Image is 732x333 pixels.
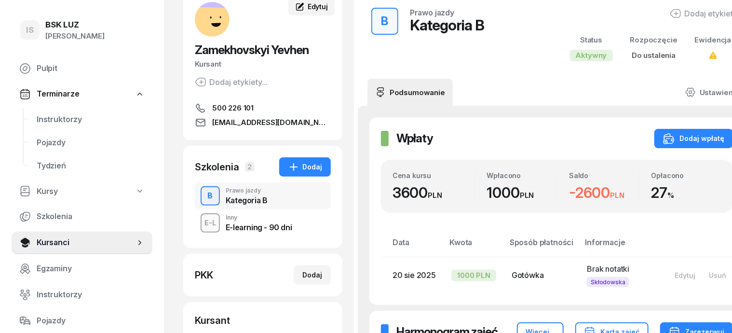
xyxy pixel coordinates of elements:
[367,79,453,106] a: Podsumowanie
[226,223,292,231] div: E-learning - 90 dni
[37,210,145,223] span: Szkolenia
[195,102,331,114] a: 500 226 101
[37,263,145,275] span: Egzaminy
[279,157,331,177] button: Dodaj
[570,50,613,61] div: Aktywny
[378,12,393,31] div: B
[195,117,331,128] a: [EMAIL_ADDRESS][DOMAIN_NAME]
[37,289,145,301] span: Instruktorzy
[410,16,484,34] div: Kategoria B
[29,108,152,131] a: Instruktorzy
[610,191,624,200] small: PLN
[12,257,152,280] a: Egzaminy
[651,184,722,202] div: 27
[195,160,239,174] div: Szkolenia
[587,277,629,287] span: Skłodowska
[12,57,152,80] a: Pulpit
[12,205,152,228] a: Szkolenia
[26,26,34,34] span: IS
[709,271,726,279] div: Usuń
[663,133,724,144] div: Dodaj wpłatę
[410,9,454,16] div: Prawo jazdy
[37,62,145,75] span: Pulpit
[487,171,557,180] div: Wpłacono
[308,2,328,11] span: Edytuj
[396,131,433,146] h2: Wpłaty
[226,188,268,194] div: Prawo jazdy
[393,270,436,280] span: 20 sie 2025
[569,171,639,180] div: Saldo
[632,51,676,60] span: Do ustalenia
[37,113,145,126] span: Instruktorzy
[12,309,152,333] a: Pojazdy
[381,236,444,257] th: Data
[630,34,678,46] div: Rozpoczęcie
[201,213,220,233] button: E-L
[37,315,145,327] span: Pojazdy
[195,182,331,209] button: BPrawo jazdyKategoria B
[512,269,571,282] div: Gotówka
[201,186,220,206] button: B
[226,196,268,204] div: Kategoria B
[195,43,309,57] span: Zamekhovskyi Yevhen
[520,191,534,200] small: PLN
[212,117,331,128] span: [EMAIL_ADDRESS][DOMAIN_NAME]
[668,267,702,283] button: Edytuj
[245,162,255,172] span: 2
[195,58,331,70] div: Kursant
[37,185,58,198] span: Kursy
[45,30,105,42] div: [PERSON_NAME]
[587,264,629,274] span: Brak notatki
[451,270,496,281] div: 1000 PLN
[12,83,152,105] a: Terminarze
[195,268,213,282] div: PKK
[444,236,504,257] th: Kwota
[195,209,331,236] button: E-LInnyE-learning - 90 dni
[12,283,152,306] a: Instruktorzy
[12,180,152,203] a: Kursy
[29,154,152,178] a: Tydzień
[212,102,254,114] span: 500 226 101
[37,236,135,249] span: Kursanci
[675,271,695,279] div: Edytuj
[579,236,660,257] th: Informacje
[428,191,442,200] small: PLN
[668,191,675,200] small: %
[393,171,475,180] div: Cena kursu
[302,269,322,281] div: Dodaj
[201,217,220,229] div: E-L
[570,34,613,46] div: Status
[37,88,79,100] span: Terminarze
[393,184,475,202] div: 3600
[651,171,722,180] div: Opłacono
[569,184,639,202] div: -2600
[226,215,292,221] div: Inny
[204,188,217,204] div: B
[195,314,331,327] div: Kursant
[504,236,579,257] th: Sposób płatności
[195,76,268,88] button: Dodaj etykiety...
[288,161,322,173] div: Dodaj
[37,137,145,149] span: Pojazdy
[37,160,145,172] span: Tydzień
[294,265,331,285] button: Dodaj
[12,231,152,254] a: Kursanci
[695,34,732,46] div: Ewidencja
[371,8,398,35] button: B
[29,131,152,154] a: Pojazdy
[487,184,557,202] div: 1000
[45,21,105,29] div: BSK LUZ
